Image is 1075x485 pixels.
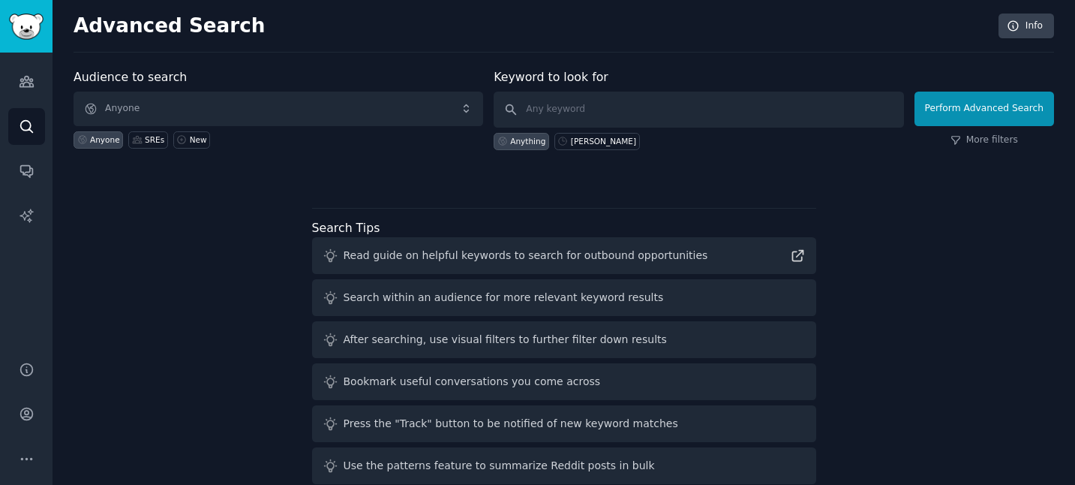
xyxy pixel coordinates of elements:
button: Perform Advanced Search [914,92,1054,126]
div: Press the "Track" button to be notified of new keyword matches [344,416,678,432]
a: Info [998,14,1054,39]
img: GummySearch logo [9,14,44,40]
h2: Advanced Search [74,14,990,38]
label: Keyword to look for [494,70,608,84]
div: Bookmark useful conversations you come across [344,374,601,390]
label: Search Tips [312,221,380,235]
label: Audience to search [74,70,187,84]
div: After searching, use visual filters to further filter down results [344,332,667,348]
div: Anyone [90,134,120,145]
div: New [190,134,207,145]
div: Search within an audience for more relevant keyword results [344,290,664,306]
div: Read guide on helpful keywords to search for outbound opportunities [344,248,708,264]
div: [PERSON_NAME] [571,136,636,146]
div: Use the patterns feature to summarize Reddit posts in bulk [344,458,655,474]
a: More filters [950,134,1018,147]
div: SREs [145,134,164,145]
input: Any keyword [494,92,903,128]
button: Anyone [74,92,483,126]
div: Anything [510,136,545,146]
a: New [173,131,210,149]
